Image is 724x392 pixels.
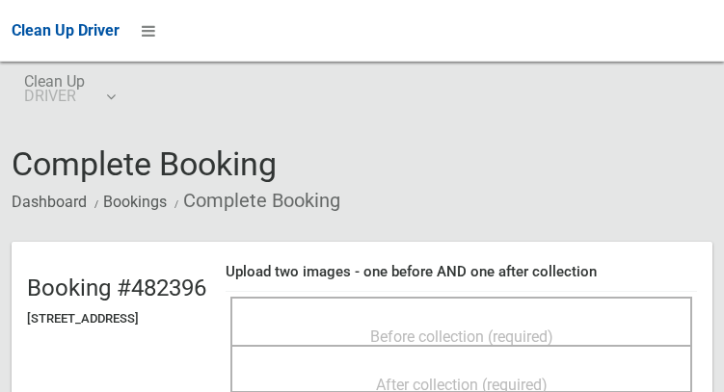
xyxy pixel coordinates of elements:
[27,275,206,301] h2: Booking #482396
[24,89,85,103] small: DRIVER
[27,312,206,326] h5: [STREET_ADDRESS]
[12,21,120,39] span: Clean Up Driver
[24,74,114,103] span: Clean Up
[12,193,87,211] a: Dashboard
[12,144,277,183] span: Complete Booking
[170,183,340,219] li: Complete Booking
[226,264,697,280] h4: Upload two images - one before AND one after collection
[370,327,553,346] span: Before collection (required)
[12,16,120,45] a: Clean Up Driver
[103,193,167,211] a: Bookings
[12,62,126,123] a: Clean UpDRIVER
